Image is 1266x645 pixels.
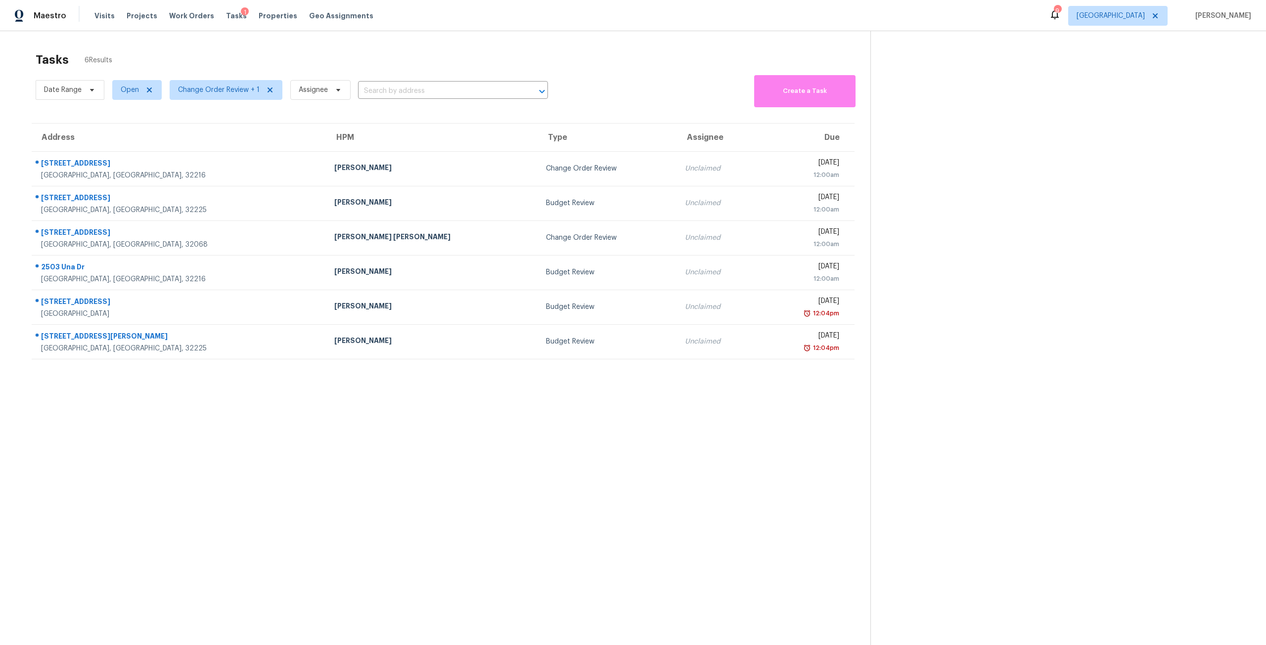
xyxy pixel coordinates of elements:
input: Search by address [358,84,520,99]
div: [GEOGRAPHIC_DATA], [GEOGRAPHIC_DATA], 32216 [41,171,318,180]
button: Create a Task [754,75,856,107]
div: [STREET_ADDRESS] [41,227,318,240]
span: Properties [259,11,297,21]
span: [PERSON_NAME] [1191,11,1251,21]
div: Unclaimed [685,198,752,208]
div: Change Order Review [546,164,669,173]
div: [PERSON_NAME] [334,301,530,313]
th: Address [32,124,326,151]
span: Work Orders [169,11,214,21]
img: Overdue Alarm Icon [803,308,811,318]
span: Tasks [226,12,247,19]
h2: Tasks [36,55,69,65]
div: 12:00am [768,205,839,215]
div: Change Order Review [546,233,669,243]
div: Unclaimed [685,164,752,173]
div: Unclaimed [685,233,752,243]
span: Projects [127,11,157,21]
span: [GEOGRAPHIC_DATA] [1077,11,1145,21]
span: Date Range [44,85,82,95]
div: 1 [241,7,249,17]
div: [PERSON_NAME] [334,266,530,279]
div: 12:04pm [811,308,839,318]
div: Budget Review [546,198,669,208]
div: [STREET_ADDRESS] [41,297,318,309]
img: Overdue Alarm Icon [803,343,811,353]
div: [GEOGRAPHIC_DATA], [GEOGRAPHIC_DATA], 32225 [41,344,318,353]
div: 12:00am [768,170,839,180]
span: 6 Results [85,55,112,65]
div: 2503 Una Dr [41,262,318,274]
th: HPM [326,124,538,151]
div: [DATE] [768,192,839,205]
div: 12:00am [768,274,839,284]
div: [GEOGRAPHIC_DATA], [GEOGRAPHIC_DATA], 32216 [41,274,318,284]
div: [PERSON_NAME] [334,163,530,175]
div: [STREET_ADDRESS] [41,158,318,171]
div: [PERSON_NAME] [334,336,530,348]
div: [DATE] [768,331,839,343]
th: Assignee [677,124,760,151]
span: Visits [94,11,115,21]
div: [DATE] [768,296,839,308]
div: [DATE] [768,261,839,274]
span: Create a Task [759,86,851,97]
div: Budget Review [546,302,669,312]
div: [GEOGRAPHIC_DATA], [GEOGRAPHIC_DATA], 32068 [41,240,318,250]
div: Budget Review [546,267,669,277]
div: Unclaimed [685,337,752,346]
div: [GEOGRAPHIC_DATA] [41,309,318,319]
div: Unclaimed [685,267,752,277]
div: [DATE] [768,158,839,170]
div: [STREET_ADDRESS][PERSON_NAME] [41,331,318,344]
div: 9 [1054,6,1061,16]
span: Change Order Review + 1 [178,85,260,95]
span: Maestro [34,11,66,21]
div: [DATE] [768,227,839,239]
th: Due [760,124,855,151]
div: Budget Review [546,337,669,346]
div: [GEOGRAPHIC_DATA], [GEOGRAPHIC_DATA], 32225 [41,205,318,215]
div: 12:00am [768,239,839,249]
div: [STREET_ADDRESS] [41,193,318,205]
span: Geo Assignments [309,11,373,21]
th: Type [538,124,677,151]
div: [PERSON_NAME] [PERSON_NAME] [334,232,530,244]
div: Unclaimed [685,302,752,312]
span: Open [121,85,139,95]
div: 12:04pm [811,343,839,353]
div: [PERSON_NAME] [334,197,530,210]
span: Assignee [299,85,328,95]
button: Open [535,85,549,98]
